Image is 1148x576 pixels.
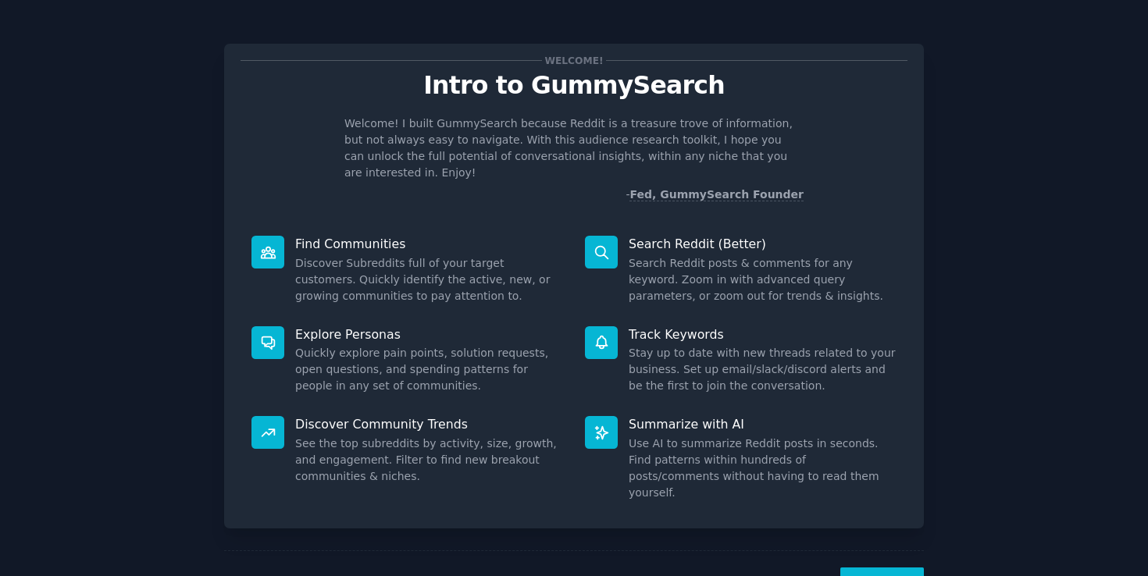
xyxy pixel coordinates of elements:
[629,236,897,252] p: Search Reddit (Better)
[629,436,897,501] dd: Use AI to summarize Reddit posts in seconds. Find patterns within hundreds of posts/comments with...
[295,326,563,343] p: Explore Personas
[295,255,563,304] dd: Discover Subreddits full of your target customers. Quickly identify the active, new, or growing c...
[629,188,804,201] a: Fed, GummySearch Founder
[295,436,563,485] dd: See the top subreddits by activity, size, growth, and engagement. Filter to find new breakout com...
[241,72,907,99] p: Intro to GummySearch
[629,326,897,343] p: Track Keywords
[542,52,606,69] span: Welcome!
[344,116,804,181] p: Welcome! I built GummySearch because Reddit is a treasure trove of information, but not always ea...
[626,187,804,203] div: -
[629,416,897,432] p: Summarize with AI
[295,236,563,252] p: Find Communities
[295,416,563,432] p: Discover Community Trends
[629,345,897,394] dd: Stay up to date with new threads related to your business. Set up email/slack/discord alerts and ...
[629,255,897,304] dd: Search Reddit posts & comments for any keyword. Zoom in with advanced query parameters, or zoom o...
[295,345,563,394] dd: Quickly explore pain points, solution requests, open questions, and spending patterns for people ...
